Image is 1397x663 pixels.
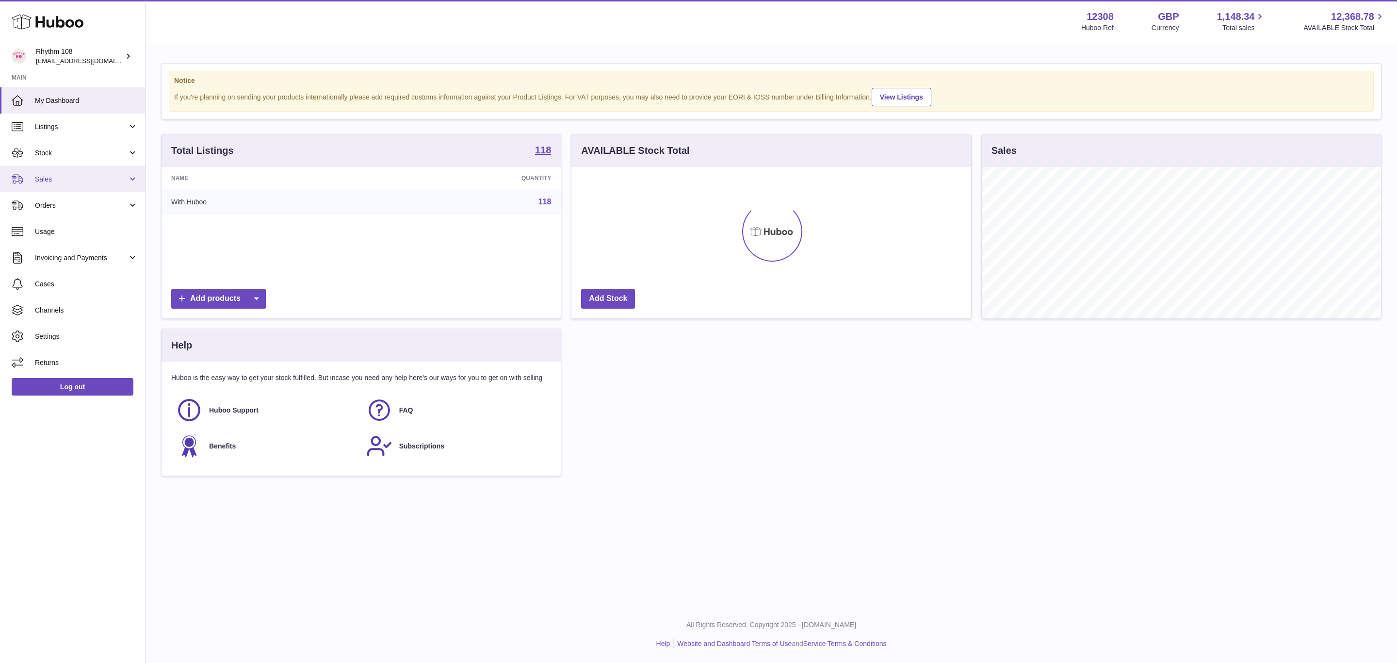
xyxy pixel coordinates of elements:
span: Returns [35,358,138,367]
span: FAQ [399,406,413,415]
span: Invoicing and Payments [35,253,128,263]
span: Stock [35,149,128,158]
td: With Huboo [162,189,372,215]
a: Add products [171,289,266,309]
a: Help [656,640,670,647]
span: Sales [35,175,128,184]
a: Subscriptions [366,433,547,459]
span: 1,148.34 [1217,10,1255,23]
h3: Help [171,339,192,352]
a: Add Stock [581,289,635,309]
a: 1,148.34 Total sales [1217,10,1266,33]
div: If you're planning on sending your products internationally please add required customs informati... [174,86,1368,106]
th: Name [162,167,372,189]
a: Service Terms & Conditions [803,640,887,647]
h3: Total Listings [171,144,234,157]
p: All Rights Reserved. Copyright 2025 - [DOMAIN_NAME] [153,620,1389,630]
a: Huboo Support [176,397,357,423]
span: Listings [35,122,128,132]
a: FAQ [366,397,547,423]
span: Total sales [1222,23,1266,33]
span: 12,368.78 [1331,10,1374,23]
span: Usage [35,227,138,236]
h3: AVAILABLE Stock Total [581,144,689,157]
span: Settings [35,332,138,341]
span: Orders [35,201,128,210]
p: Huboo is the easy way to get your stock fulfilled. But incase you need any help here's our ways f... [171,373,551,382]
a: Website and Dashboard Terms of Use [677,640,792,647]
div: Rhythm 108 [36,47,123,66]
a: 12,368.78 AVAILABLE Stock Total [1303,10,1385,33]
a: Benefits [176,433,357,459]
span: Channels [35,306,138,315]
span: Benefits [209,442,236,451]
h3: Sales [991,144,1017,157]
img: orders@rhythm108.com [12,49,26,64]
span: Subscriptions [399,442,444,451]
a: Log out [12,378,133,396]
strong: 12308 [1087,10,1114,23]
a: View Listings [872,88,931,106]
span: Huboo Support [209,406,259,415]
span: AVAILABLE Stock Total [1303,23,1385,33]
div: Currency [1152,23,1179,33]
strong: GBP [1158,10,1179,23]
strong: 118 [535,145,551,155]
a: 118 [535,145,551,157]
span: My Dashboard [35,96,138,105]
strong: Notice [174,76,1368,85]
a: 118 [538,198,552,206]
div: Huboo Ref [1081,23,1114,33]
li: and [674,639,886,648]
span: Cases [35,280,138,289]
th: Quantity [372,167,561,189]
span: [EMAIL_ADDRESS][DOMAIN_NAME] [36,57,143,65]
